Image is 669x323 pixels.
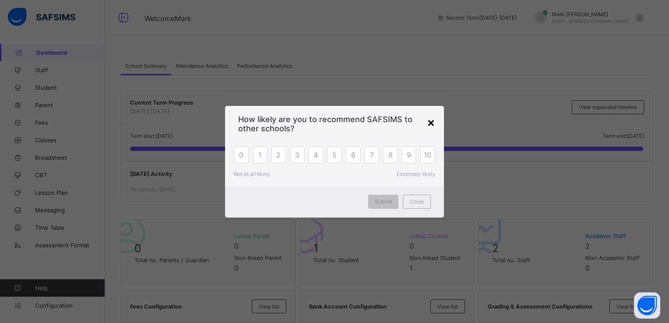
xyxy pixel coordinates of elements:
[276,151,281,159] span: 2
[234,171,270,177] span: Not at all likely
[234,146,249,164] div: 0
[332,151,337,159] span: 5
[407,151,411,159] span: 9
[258,151,261,159] span: 1
[424,151,431,159] span: 10
[238,115,431,133] span: How likely are you to recommend SAFSIMS to other schools?
[295,151,299,159] span: 3
[388,151,393,159] span: 8
[351,151,356,159] span: 6
[634,292,660,319] button: Open asap
[397,171,435,177] span: Extremely likely
[375,198,392,205] span: Submit
[427,115,435,130] div: ×
[313,151,318,159] span: 4
[370,151,374,159] span: 7
[410,198,424,205] span: Close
